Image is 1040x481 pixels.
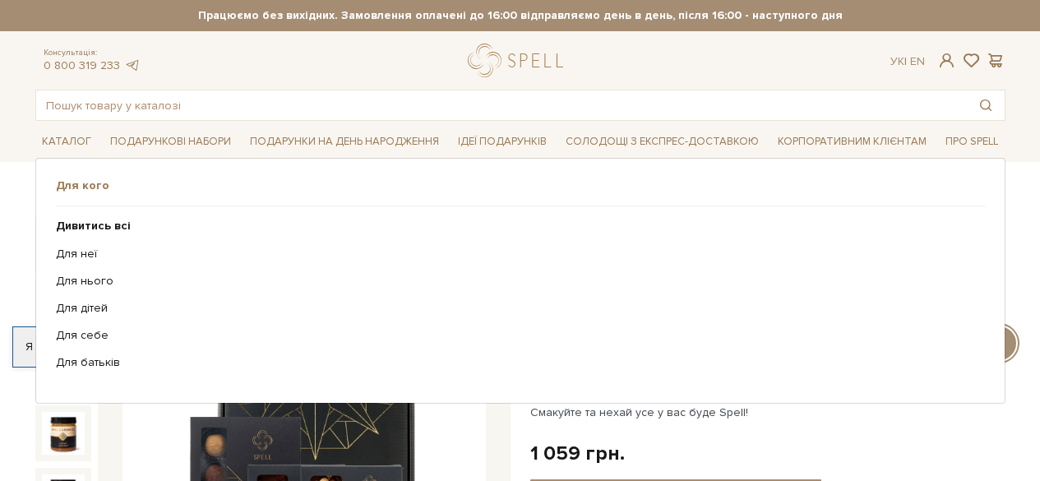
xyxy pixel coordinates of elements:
[35,8,1005,23] strong: Працюємо без вихідних. Замовлення оплачені до 16:00 відправляємо день в день, після 16:00 - насту...
[35,158,1005,403] div: Каталог
[56,274,973,289] a: Для нього
[44,48,141,58] span: Консультація:
[56,178,985,193] span: Для кого
[35,129,98,155] a: Каталог
[451,129,553,155] a: Ідеї подарунків
[56,301,973,316] a: Для дітей
[56,219,973,234] a: Дивитись всі
[939,129,1005,155] a: Про Spell
[42,412,85,455] img: Подарунок Шоколадна фантазія
[56,247,973,261] a: Для неї
[890,54,925,69] div: Ук
[243,129,446,155] a: Подарунки на День народження
[530,441,625,466] div: 1 059 грн.
[44,58,120,72] a: 0 800 319 233
[56,355,973,370] a: Для батьків
[559,127,765,155] a: Солодощі з експрес-доставкою
[904,54,907,68] span: |
[124,58,141,72] a: telegram
[13,340,459,354] div: Я дозволяю [DOMAIN_NAME] використовувати
[910,54,925,68] a: En
[771,129,933,155] a: Корпоративним клієнтам
[104,129,238,155] a: Подарункові набори
[530,404,916,421] p: Смакуйте та нехай усе у вас буде Spell!
[56,219,131,233] b: Дивитись всі
[56,328,973,343] a: Для себе
[468,44,571,77] a: logo
[967,90,1005,120] button: Пошук товару у каталозі
[36,90,967,120] input: Пошук товару у каталозі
